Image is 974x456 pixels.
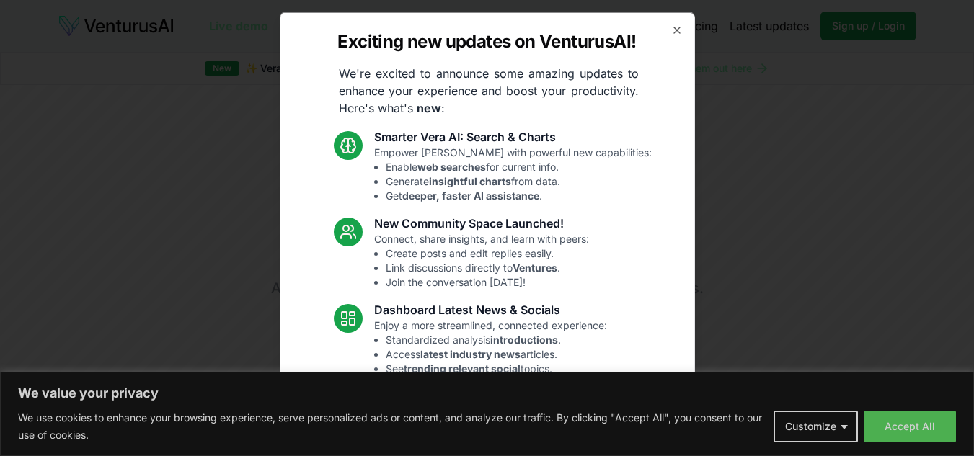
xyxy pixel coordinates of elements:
[513,261,557,273] strong: Ventures
[386,174,652,188] li: Generate from data.
[404,362,521,374] strong: trending relevant social
[374,387,596,404] h3: Fixes and UI Polish
[386,347,607,361] li: Access articles.
[337,30,636,53] h2: Exciting new updates on VenturusAI!
[374,231,589,289] p: Connect, share insights, and learn with peers:
[374,214,589,231] h3: New Community Space Launched!
[374,318,607,375] p: Enjoy a more streamlined, connected experience:
[386,260,589,274] li: Link discussions directly to .
[374,300,607,318] h3: Dashboard Latest News & Socials
[386,188,652,202] li: Get .
[417,160,486,172] strong: web searches
[417,100,441,115] strong: new
[386,159,652,174] li: Enable for current info.
[420,347,521,359] strong: latest industry news
[374,128,652,145] h3: Smarter Vera AI: Search & Charts
[386,361,607,375] li: See topics.
[386,433,596,447] li: Fixed mobile chat & sidebar glitches.
[386,274,589,289] li: Join the conversation [DATE]!
[327,64,650,116] p: We're excited to announce some amazing updates to enhance your experience and boost your producti...
[374,145,652,202] p: Empower [PERSON_NAME] with powerful new capabilities:
[402,189,539,201] strong: deeper, faster AI assistance
[386,332,607,347] li: Standardized analysis .
[386,246,589,260] li: Create posts and edit replies easily.
[429,174,511,187] strong: insightful charts
[386,419,596,433] li: Resolved Vera chart loading issue.
[490,333,558,345] strong: introductions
